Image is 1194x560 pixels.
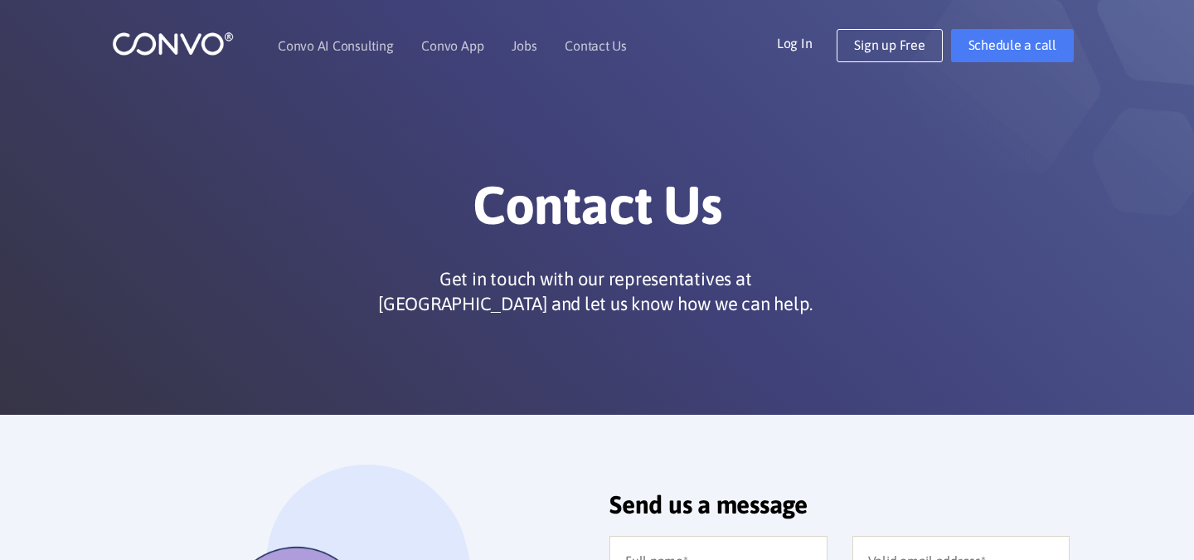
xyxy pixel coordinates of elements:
a: Contact Us [565,39,627,52]
a: Log In [777,29,837,56]
h1: Contact Us [137,173,1057,250]
a: Schedule a call [951,29,1074,62]
h2: Send us a message [609,489,1070,532]
img: logo_1.png [112,31,234,56]
a: Jobs [512,39,536,52]
a: Sign up Free [837,29,942,62]
a: Convo AI Consulting [278,39,393,52]
a: Convo App [421,39,483,52]
p: Get in touch with our representatives at [GEOGRAPHIC_DATA] and let us know how we can help. [371,266,819,316]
